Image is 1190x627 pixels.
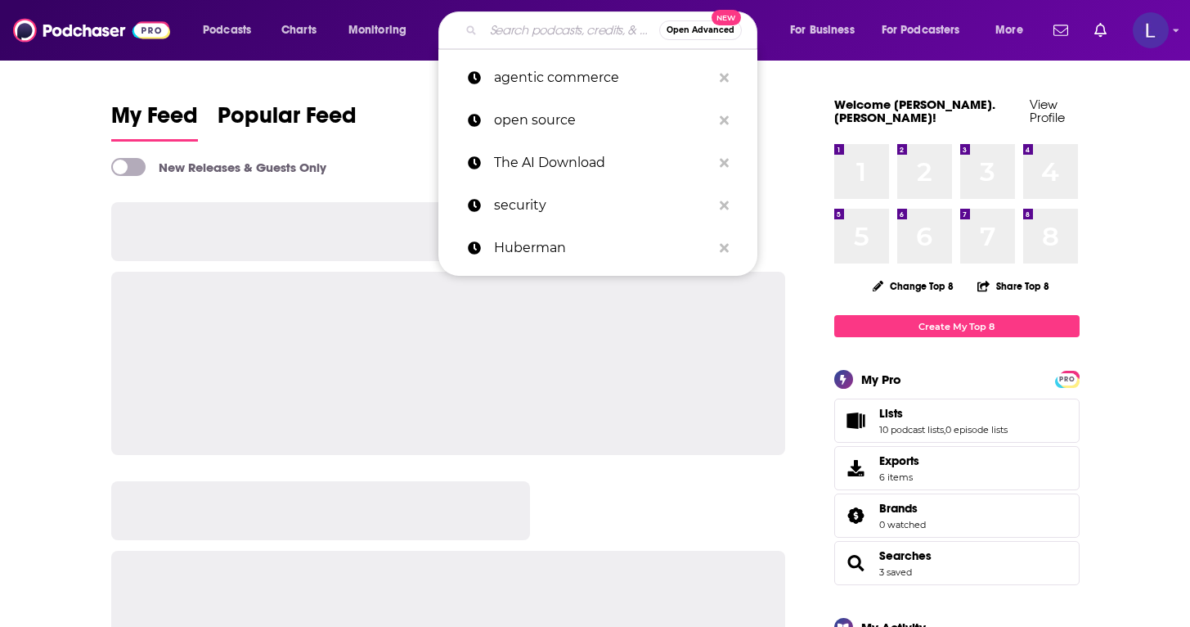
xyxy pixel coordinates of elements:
span: Podcasts [203,19,251,42]
a: Huberman [438,227,757,269]
a: open source [438,99,757,142]
a: security [438,184,757,227]
span: Logged in as lily.roark [1133,12,1169,48]
button: open menu [871,17,984,43]
a: New Releases & Guests Only [111,158,326,176]
a: Lists [879,406,1008,421]
a: PRO [1058,372,1077,385]
a: Searches [840,552,873,575]
img: User Profile [1133,12,1169,48]
span: For Podcasters [882,19,960,42]
span: Brands [834,494,1080,538]
div: Search podcasts, credits, & more... [454,11,773,49]
span: PRO [1058,373,1077,386]
span: Lists [879,406,903,421]
a: Lists [840,409,873,432]
button: open menu [191,17,272,43]
span: More [995,19,1023,42]
span: Open Advanced [667,26,734,34]
a: The AI Download [438,142,757,184]
a: 10 podcast lists [879,424,944,435]
a: Searches [879,548,932,563]
span: Charts [281,19,317,42]
a: 0 episode lists [945,424,1008,435]
span: My Feed [111,101,198,139]
button: open menu [779,17,875,43]
span: Brands [879,501,918,516]
a: Show notifications dropdown [1047,16,1075,44]
a: Brands [840,504,873,527]
p: The AI Download [494,142,712,184]
span: Searches [834,541,1080,585]
button: Show profile menu [1133,12,1169,48]
a: View Profile [1030,97,1065,125]
p: Huberman [494,227,712,269]
a: 0 watched [879,519,926,530]
p: agentic commerce [494,56,712,99]
button: Share Top 8 [977,270,1050,302]
span: Lists [834,399,1080,443]
button: open menu [337,17,428,43]
a: Brands [879,501,926,516]
span: Popular Feed [218,101,357,139]
p: security [494,184,712,227]
span: , [944,424,945,435]
span: New [712,10,741,25]
span: Monitoring [348,19,406,42]
button: Open AdvancedNew [659,20,742,40]
a: Show notifications dropdown [1088,16,1113,44]
a: agentic commerce [438,56,757,99]
a: Create My Top 8 [834,315,1080,337]
span: For Business [790,19,855,42]
button: Change Top 8 [863,276,964,296]
a: 3 saved [879,566,912,578]
input: Search podcasts, credits, & more... [483,17,659,43]
div: My Pro [861,372,901,387]
span: 6 items [879,471,919,483]
a: Charts [271,17,326,43]
a: Welcome [PERSON_NAME].[PERSON_NAME]! [834,97,995,125]
p: open source [494,99,712,142]
button: open menu [984,17,1044,43]
span: Exports [879,453,919,468]
a: My Feed [111,101,198,142]
a: Popular Feed [218,101,357,142]
img: Podchaser - Follow, Share and Rate Podcasts [13,15,170,46]
span: Exports [840,457,873,480]
a: Exports [834,446,1080,490]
